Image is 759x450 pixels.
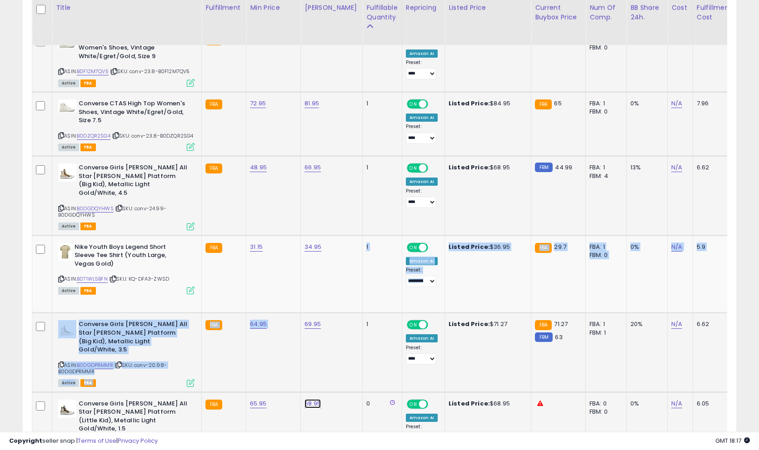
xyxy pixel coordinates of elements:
div: 6.62 [697,163,729,172]
img: 31GlP4Ra3xL._SL40_.jpg [58,99,76,112]
span: ON [408,400,419,408]
a: B0DGDQYHWS [77,205,114,213]
b: Converse CTAS High Luck Charms Women's Shoes, Vintage White/Egret/Gold, Size 9 [79,35,189,63]
div: FBM: 1 [589,329,619,337]
a: 66.95 [305,163,321,172]
div: $71.27 [449,320,524,328]
strong: Copyright [9,436,42,445]
div: BB Share 24h. [630,3,664,22]
div: Fulfillable Quantity [366,3,398,22]
span: ON [408,100,419,108]
img: 31TMZmt76CL._SL40_.jpg [58,320,76,338]
span: 2025-09-7 18:17 GMT [715,436,750,445]
a: 69.95 [305,320,321,329]
div: 1 [366,99,394,108]
span: OFF [426,100,441,108]
div: Min Price [250,3,297,13]
div: Preset: [406,124,438,144]
b: Listed Price: [449,99,490,108]
div: FBM: 0 [589,108,619,116]
div: Current Buybox Price [535,3,582,22]
img: 31pD0Id6NyL._SL40_.jpg [58,400,76,418]
div: Fulfillment [205,3,242,13]
div: Num of Comp. [589,3,623,22]
span: ON [408,243,419,251]
small: FBA [205,99,222,109]
span: | SKU: conv-20.98-B0DGDPRMMR [58,361,167,375]
span: 29.7 [554,242,566,251]
div: FBA: 1 [589,243,619,251]
div: Amazon AI [406,178,438,186]
a: 48.95 [250,163,267,172]
a: B0F12M7QV5 [77,68,109,75]
div: FBM: 0 [589,408,619,416]
small: FBA [535,320,552,330]
small: FBM [535,163,553,172]
div: $68.95 [449,400,524,408]
img: 31TMZmt76CL._SL40_.jpg [58,163,76,182]
div: $84.95 [449,99,524,108]
div: ASIN: [58,243,195,293]
a: B0DZQR2SG4 [77,132,110,140]
div: 0% [630,400,660,408]
span: OFF [426,400,441,408]
small: FBA [205,163,222,173]
small: FBA [205,320,222,330]
div: 0% [630,99,660,108]
div: 5.9 [697,243,729,251]
div: Preset: [406,188,438,208]
div: Amazon AI [406,257,438,265]
a: N/A [671,163,682,172]
a: 81.95 [305,99,319,108]
a: N/A [671,242,682,252]
span: All listings currently available for purchase on Amazon [58,287,79,295]
a: Privacy Policy [118,436,158,445]
span: FBA [80,223,96,230]
b: Listed Price: [449,399,490,408]
span: 44.99 [555,163,572,172]
span: OFF [426,321,441,329]
div: Repricing [406,3,441,13]
div: FBA: 1 [589,99,619,108]
a: 65.95 [250,399,266,408]
div: ASIN: [58,163,195,229]
span: 65 [554,99,561,108]
b: Converse Girls [PERSON_NAME] All Star [PERSON_NAME] Platform (Little Kid), Metallic Light Gold/Wh... [79,400,189,435]
div: ASIN: [58,320,195,386]
b: Listed Price: [449,320,490,328]
a: N/A [671,320,682,329]
span: All listings currently available for purchase on Amazon [58,379,79,387]
span: 63 [555,333,562,341]
div: ASIN: [58,35,195,86]
span: OFF [426,164,441,172]
div: Amazon AI [406,414,438,422]
a: N/A [671,99,682,108]
small: FBA [205,243,222,253]
div: ASIN: [58,99,195,150]
div: [PERSON_NAME] [305,3,359,13]
div: 1 [366,320,394,328]
span: | SKU: conv-23.8-B0DZQR2SG4 [112,132,194,139]
img: 31mGErBL-bL._SL40_.jpg [58,243,72,261]
div: Preset: [406,59,438,80]
div: FBA: 0 [589,400,619,408]
a: 68.95 [305,399,321,408]
div: $36.95 [449,243,524,251]
small: FBM [535,332,553,342]
b: Converse Girls [PERSON_NAME] All Star [PERSON_NAME] Platform (Big Kid), Metallic Light Gold/White... [79,320,189,356]
div: 1 [366,243,394,251]
span: OFF [426,243,441,251]
span: FBA [80,379,96,387]
div: FBA: 1 [589,163,619,172]
div: Amazon AI [406,49,438,58]
small: FBA [205,400,222,410]
span: | SKU: KQ-DFA3-ZWSD [109,275,169,282]
a: 72.95 [250,99,266,108]
span: FBA [80,287,96,295]
span: | SKU: conv-24.99-B0DGDQYHWS [58,205,166,218]
small: FBA [535,99,552,109]
div: 6.05 [697,400,729,408]
div: 0% [630,243,660,251]
div: seller snap | | [9,437,158,445]
div: Preset: [406,345,438,365]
